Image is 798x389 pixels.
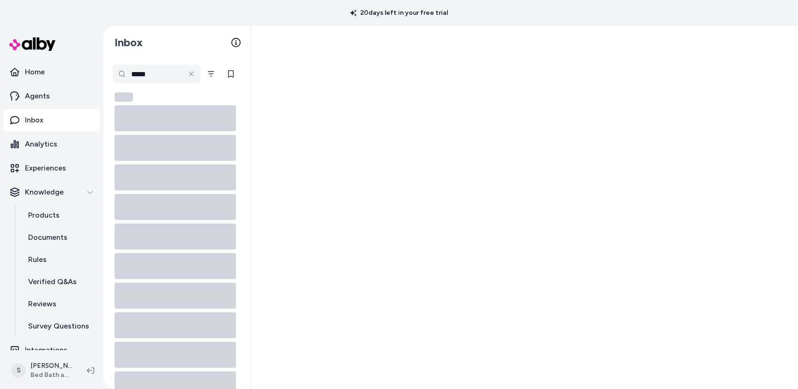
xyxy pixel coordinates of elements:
[28,210,60,221] p: Products
[4,181,100,203] button: Knowledge
[30,371,72,380] span: Bed Bath and Beyond
[19,293,100,315] a: Reviews
[19,271,100,293] a: Verified Q&As
[25,139,57,150] p: Analytics
[4,339,100,361] a: Integrations
[4,157,100,179] a: Experiences
[25,91,50,102] p: Agents
[4,109,100,131] a: Inbox
[25,345,67,356] p: Integrations
[11,363,26,378] span: S
[28,232,67,243] p: Documents
[345,8,453,18] p: 20 days left in your free trial
[115,36,143,49] h2: Inbox
[9,37,55,51] img: alby Logo
[28,321,89,332] p: Survey Questions
[19,204,100,226] a: Products
[4,61,100,83] a: Home
[25,187,64,198] p: Knowledge
[28,276,77,287] p: Verified Q&As
[30,361,72,371] p: [PERSON_NAME]
[4,133,100,155] a: Analytics
[4,85,100,107] a: Agents
[202,65,220,83] button: Filter
[19,249,100,271] a: Rules
[25,115,43,126] p: Inbox
[6,356,79,385] button: S[PERSON_NAME]Bed Bath and Beyond
[28,254,47,265] p: Rules
[28,298,56,310] p: Reviews
[25,163,66,174] p: Experiences
[19,226,100,249] a: Documents
[19,315,100,337] a: Survey Questions
[25,67,45,78] p: Home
